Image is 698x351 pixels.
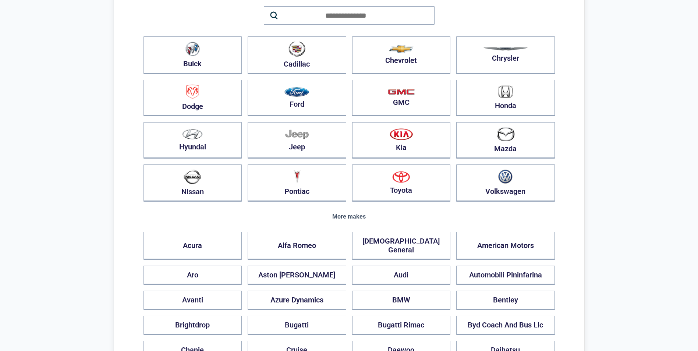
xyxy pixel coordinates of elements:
[456,164,555,202] button: Volkswagen
[352,164,451,202] button: Toyota
[248,36,346,74] button: Cadillac
[456,316,555,335] button: Byd Coach And Bus Llc
[248,164,346,202] button: Pontiac
[456,232,555,260] button: American Motors
[144,316,242,335] button: Brightdrop
[352,122,451,159] button: Kia
[248,122,346,159] button: Jeep
[144,36,242,74] button: Buick
[144,232,242,260] button: Acura
[248,232,346,260] button: Alfa Romeo
[352,36,451,74] button: Chevrolet
[352,316,451,335] button: Bugatti Rimac
[248,316,346,335] button: Bugatti
[352,291,451,310] button: BMW
[456,80,555,116] button: Honda
[144,122,242,159] button: Hyundai
[248,80,346,116] button: Ford
[456,266,555,285] button: Automobili Pininfarina
[144,80,242,116] button: Dodge
[248,291,346,310] button: Azure Dynamics
[144,291,242,310] button: Avanti
[352,232,451,260] button: [DEMOGRAPHIC_DATA] General
[456,122,555,159] button: Mazda
[144,266,242,285] button: Aro
[144,164,242,202] button: Nissan
[456,36,555,74] button: Chrysler
[248,266,346,285] button: Aston [PERSON_NAME]
[352,266,451,285] button: Audi
[456,291,555,310] button: Bentley
[352,80,451,116] button: GMC
[144,213,555,220] div: More makes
